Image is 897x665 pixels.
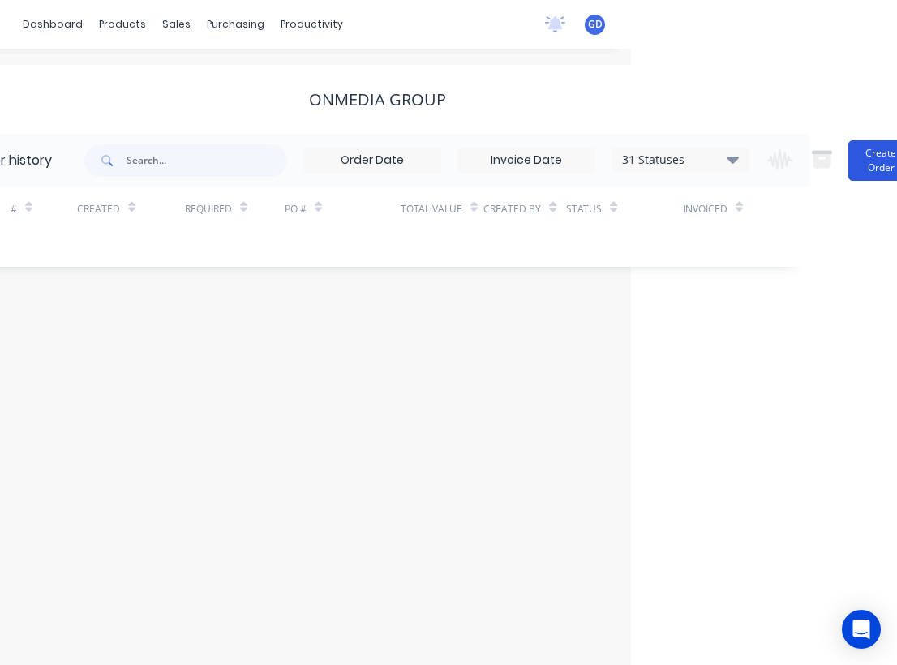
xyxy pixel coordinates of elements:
div: PO # [285,202,307,217]
div: # [11,202,17,217]
div: Status [566,202,602,217]
a: dashboard [15,12,91,36]
div: Open Intercom Messenger [842,610,881,649]
div: PO # [285,187,401,231]
input: Order Date [304,148,440,173]
div: Invoiced [683,202,727,217]
div: Created [77,187,185,231]
div: Required [185,187,285,231]
div: ONMEDIA GROUP [309,90,446,109]
div: Created By [483,202,541,217]
input: Invoice Date [458,148,594,173]
div: Total Value [401,187,483,231]
span: GD [588,17,603,32]
div: Created By [483,187,566,231]
div: productivity [273,12,351,36]
input: Search... [127,144,287,177]
div: Created [77,202,120,217]
div: purchasing [199,12,273,36]
div: 31 Statuses [612,151,749,169]
div: Invoiced [683,187,749,231]
div: # [11,187,77,231]
div: Required [185,202,232,217]
div: Total Value [401,202,462,217]
div: sales [154,12,199,36]
div: products [91,12,154,36]
div: Status [566,187,682,231]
